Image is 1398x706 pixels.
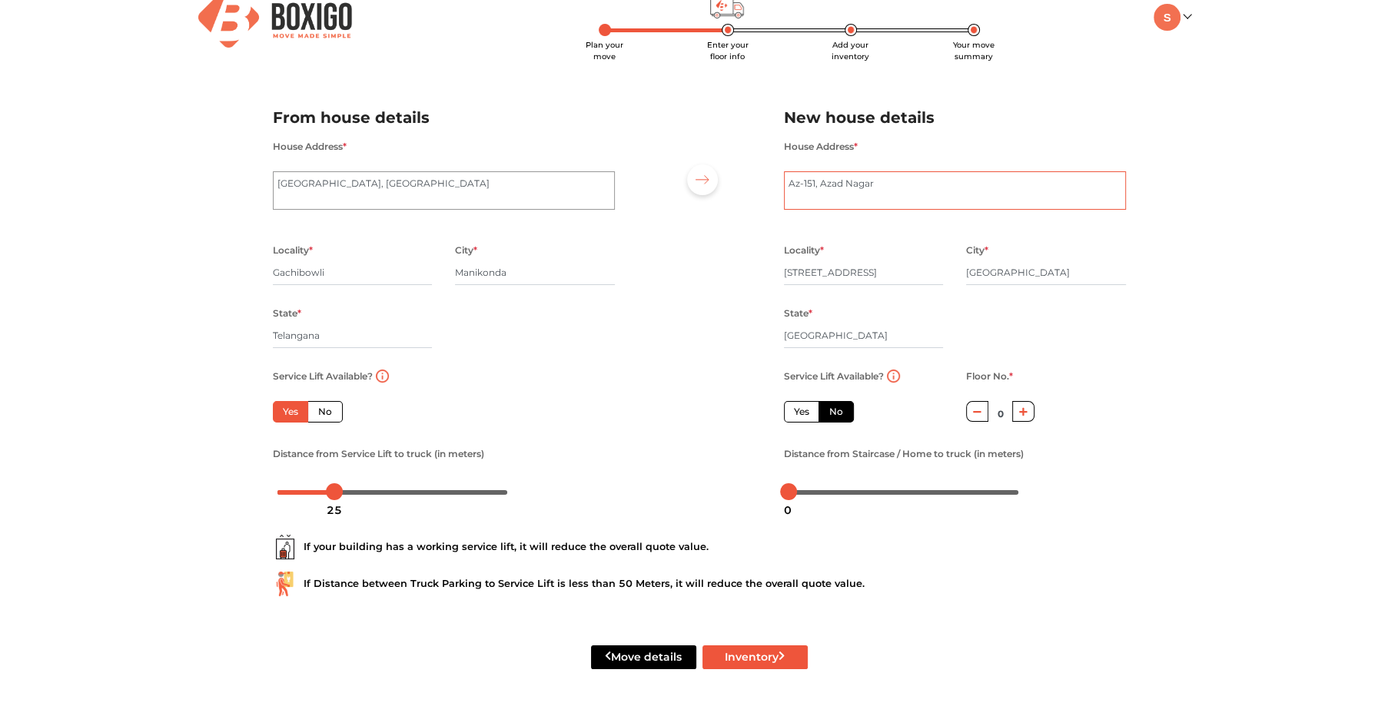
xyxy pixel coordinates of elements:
[586,40,623,61] span: Plan your move
[784,401,819,423] label: Yes
[784,105,1126,131] h2: New house details
[784,366,884,386] label: Service Lift Available?
[273,105,615,131] h2: From house details
[819,401,854,423] label: No
[273,444,484,464] label: Distance from Service Lift to truck (in meters)
[702,645,808,669] button: Inventory
[455,240,477,260] label: City
[273,535,297,559] img: ...
[953,40,995,61] span: Your move summary
[273,171,615,210] textarea: [GEOGRAPHIC_DATA], [GEOGRAPHIC_DATA]
[778,497,798,523] div: 0
[273,572,297,596] img: ...
[784,240,824,260] label: Locality
[273,535,1126,559] div: If your building has a working service lift, it will reduce the overall quote value.
[273,240,313,260] label: Locality
[784,303,812,323] label: State
[784,444,1024,464] label: Distance from Staircase / Home to truck (in meters)
[707,40,749,61] span: Enter your floor info
[320,497,348,523] div: 25
[273,366,373,386] label: Service Lift Available?
[273,137,347,157] label: House Address
[273,572,1126,596] div: If Distance between Truck Parking to Service Lift is less than 50 Meters, it will reduce the over...
[307,401,343,423] label: No
[784,137,858,157] label: House Address
[966,240,988,260] label: City
[591,645,696,669] button: Move details
[966,366,1013,386] label: Floor No.
[273,303,301,323] label: State
[273,401,308,423] label: Yes
[832,40,869,61] span: Add your inventory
